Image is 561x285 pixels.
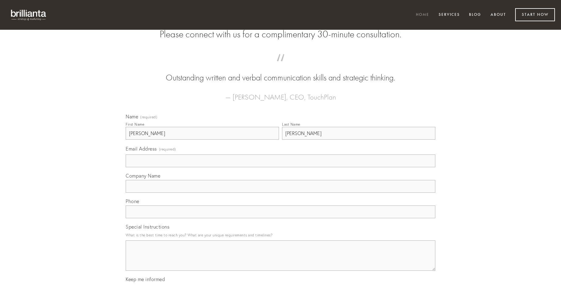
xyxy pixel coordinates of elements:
[135,84,426,103] figcaption: — [PERSON_NAME], CEO, TouchPlan
[6,6,52,24] img: brillianta - research, strategy, marketing
[126,276,165,282] span: Keep me informed
[159,145,176,153] span: (required)
[465,10,485,20] a: Blog
[126,198,139,204] span: Phone
[126,224,169,230] span: Special Instructions
[126,173,160,179] span: Company Name
[140,115,157,119] span: (required)
[126,146,157,152] span: Email Address
[126,114,138,120] span: Name
[435,10,464,20] a: Services
[135,60,426,72] span: “
[126,122,144,127] div: First Name
[135,60,426,84] blockquote: Outstanding written and verbal communication skills and strategic thinking.
[282,122,300,127] div: Last Name
[412,10,433,20] a: Home
[515,8,555,21] a: Start Now
[126,231,435,239] p: What is the best time to reach you? What are your unique requirements and timelines?
[487,10,510,20] a: About
[126,29,435,40] h2: Please connect with us for a complimentary 30-minute consultation.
